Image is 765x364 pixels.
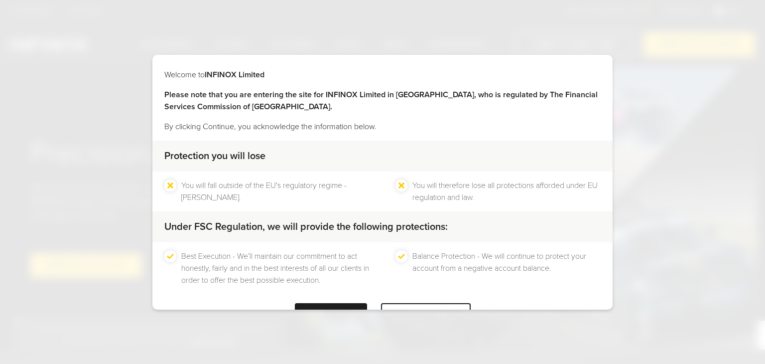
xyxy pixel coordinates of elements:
p: By clicking Continue, you acknowledge the information below. [164,121,601,133]
strong: Please note that you are entering the site for INFINOX Limited in [GEOGRAPHIC_DATA], who is regul... [164,90,598,112]
strong: Under FSC Regulation, we will provide the following protections: [164,221,448,233]
strong: Protection you will lose [164,150,265,162]
div: LEAVE WEBSITE [381,303,471,328]
li: You will fall outside of the EU's regulatory regime - [PERSON_NAME]. [181,180,370,203]
li: Balance Protection - We will continue to protect your account from a negative account balance. [412,250,601,286]
li: Best Execution - We’ll maintain our commitment to act honestly, fairly and in the best interests ... [181,250,370,286]
div: CONTINUE [295,303,367,328]
li: You will therefore lose all protections afforded under EU regulation and law. [412,180,601,203]
p: Welcome to [164,69,601,81]
strong: INFINOX Limited [205,70,264,80]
